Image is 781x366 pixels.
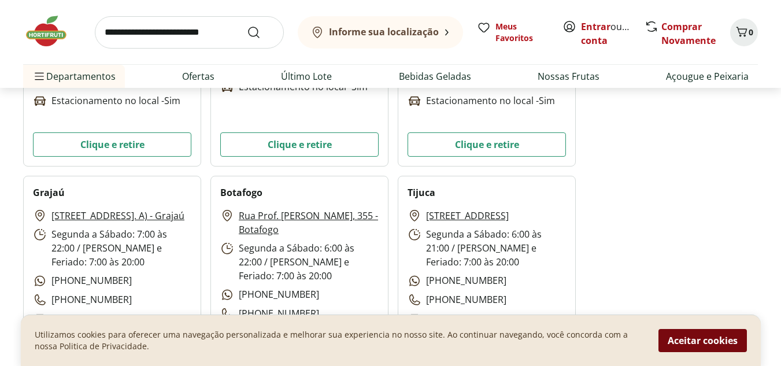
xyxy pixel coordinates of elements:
[666,69,749,83] a: Açougue e Peixaria
[329,25,439,38] b: Informe sua localização
[33,293,132,307] p: [PHONE_NUMBER]
[408,273,506,288] p: [PHONE_NUMBER]
[33,186,65,199] h2: Grajaú
[426,209,509,223] a: [STREET_ADDRESS]
[538,69,599,83] a: Nossas Frutas
[95,16,284,49] input: search
[35,329,645,352] p: Utilizamos cookies para oferecer uma navegação personalizada e melhorar sua experiencia no nosso ...
[32,62,116,90] span: Departamentos
[661,20,716,47] a: Comprar Novamente
[33,132,191,157] button: Clique e retire
[33,312,180,326] p: Estacionamento no local - Sim
[408,312,555,326] p: Estacionamento no local - Sim
[477,21,549,44] a: Meus Favoritos
[298,16,463,49] button: Informe sua localização
[33,94,180,108] p: Estacionamento no local - Sim
[220,132,379,157] button: Clique e retire
[408,94,555,108] p: Estacionamento no local - Sim
[51,209,184,223] a: [STREET_ADDRESS]. A) - Grajaú
[220,287,319,302] p: [PHONE_NUMBER]
[408,293,506,307] p: [PHONE_NUMBER]
[33,273,132,288] p: [PHONE_NUMBER]
[33,227,191,269] p: Segunda a Sábado: 7:00 às 22:00 / [PERSON_NAME] e Feriado: 7:00 às 20:00
[23,14,81,49] img: Hortifruti
[408,186,435,199] h2: Tijuca
[581,20,632,47] span: ou
[220,241,379,283] p: Segunda a Sábado: 6:00 às 22:00 / [PERSON_NAME] e Feriado: 7:00 às 20:00
[749,27,753,38] span: 0
[408,132,566,157] button: Clique e retire
[581,20,610,33] a: Entrar
[658,329,747,352] button: Aceitar cookies
[182,69,214,83] a: Ofertas
[399,69,471,83] a: Bebidas Geladas
[495,21,549,44] span: Meus Favoritos
[730,19,758,46] button: Carrinho
[408,227,566,269] p: Segunda a Sábado: 6:00 às 21:00 / [PERSON_NAME] e Feriado: 7:00 às 20:00
[239,209,379,236] a: Rua Prof. [PERSON_NAME], 355 - Botafogo
[247,25,275,39] button: Submit Search
[32,62,46,90] button: Menu
[281,69,332,83] a: Último Lote
[581,20,645,47] a: Criar conta
[220,306,319,321] p: [PHONE_NUMBER]
[220,186,262,199] h2: Botafogo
